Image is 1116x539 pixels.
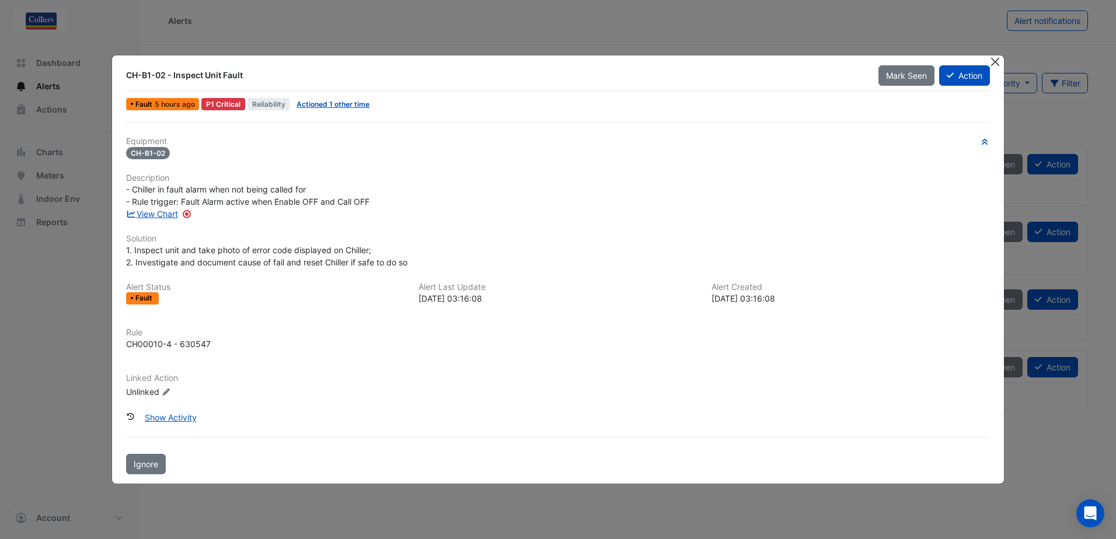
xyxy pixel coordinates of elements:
[155,100,195,108] span: Thu 21-Aug-2025 03:16 AEST
[418,282,697,292] h6: Alert Last Update
[126,173,990,183] h6: Description
[712,282,990,292] h6: Alert Created
[126,328,990,338] h6: Rule
[126,245,407,267] span: 1. Inspect unit and take photo of error code displayed on Chiller; 2. Investigate and document ca...
[134,459,158,469] span: Ignore
[126,373,990,383] h6: Linked Action
[135,295,155,302] span: Fault
[712,292,990,304] div: [DATE] 03:16:08
[126,454,166,474] button: Ignore
[1076,499,1104,527] div: Open Intercom Messenger
[297,100,369,108] a: Actioned 1 other time
[126,69,864,81] div: CH-B1-02 - Inspect Unit Fault
[162,387,170,396] fa-icon: Edit Linked Action
[135,101,155,108] span: Fault
[886,71,927,80] span: Mark Seen
[201,98,245,110] div: P1 Critical
[126,282,404,292] h6: Alert Status
[126,234,990,244] h6: Solution
[182,209,192,219] div: Tooltip anchor
[247,98,290,110] span: Reliability
[126,136,990,146] h6: Equipment
[878,65,934,86] button: Mark Seen
[126,147,170,159] span: CH-B1-02
[418,292,697,304] div: [DATE] 03:16:08
[989,55,1002,68] button: Close
[126,338,211,350] div: CH00010-4 - 630547
[126,184,369,206] span: - Chiller in fault alarm when not being called for - Rule trigger: Fault Alarm active when Enable...
[939,65,990,86] button: Action
[126,385,266,397] div: Unlinked
[126,209,178,219] a: View Chart
[137,407,204,428] button: Show Activity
